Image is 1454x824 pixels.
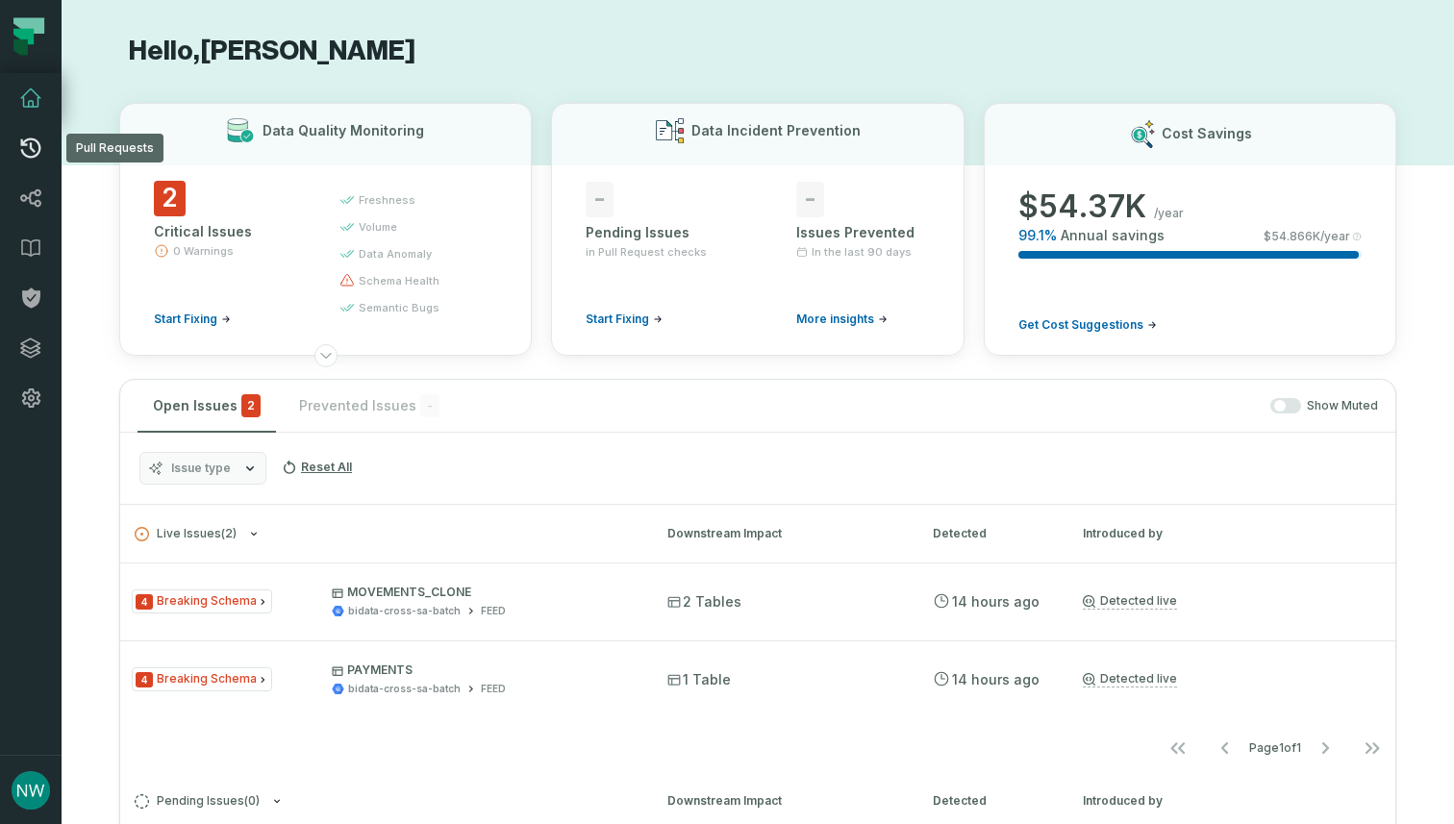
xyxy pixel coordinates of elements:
[796,182,824,217] span: -
[120,562,1395,771] div: Live Issues(2)
[952,593,1040,610] relative-time: Aug 13, 2025, 7:15 PM GMT-3
[359,219,397,235] span: volume
[1018,226,1057,245] span: 99.1 %
[933,525,1048,542] div: Detected
[796,312,888,327] a: More insights
[1349,729,1395,767] button: Go to last page
[796,312,874,327] span: More insights
[463,398,1378,414] div: Show Muted
[359,273,439,288] span: schema health
[952,671,1040,687] relative-time: Aug 13, 2025, 7:15 PM GMT-3
[1018,187,1146,226] span: $ 54.37K
[119,103,532,356] button: Data Quality Monitoring2Critical Issues0 WarningsStart Fixingfreshnessvolumedata anomalyschema he...
[66,134,163,162] div: Pull Requests
[667,792,898,810] div: Downstream Impact
[119,35,1396,68] h1: Hello, [PERSON_NAME]
[348,604,461,618] div: bidata-cross-sa-batch
[136,594,153,610] span: Severity
[1154,206,1184,221] span: /year
[933,792,1048,810] div: Detected
[1083,792,1381,810] div: Introduced by
[359,192,415,208] span: freshness
[1018,317,1157,333] a: Get Cost Suggestions
[154,222,305,241] div: Critical Issues
[154,181,186,216] span: 2
[586,182,614,217] span: -
[667,525,898,542] div: Downstream Impact
[332,585,632,600] p: MOVEMENTS_CLONE
[263,121,424,140] h3: Data Quality Monitoring
[551,103,964,356] button: Data Incident Prevention-Pending Issuesin Pull Request checksStart Fixing-Issues PreventedIn the ...
[1018,317,1143,333] span: Get Cost Suggestions
[1083,525,1381,542] div: Introduced by
[1061,226,1165,245] span: Annual savings
[481,682,506,696] div: FEED
[359,300,439,315] span: semantic bugs
[1162,124,1252,143] h3: Cost Savings
[135,794,633,809] button: Pending Issues(0)
[135,527,237,541] span: Live Issues ( 2 )
[586,312,649,327] span: Start Fixing
[241,394,261,417] span: critical issues and errors combined
[812,244,912,260] span: In the last 90 days
[154,312,217,327] span: Start Fixing
[1202,729,1248,767] button: Go to previous page
[1264,229,1350,244] span: $ 54.866K /year
[348,682,461,696] div: bidata-cross-sa-batch
[1083,593,1177,610] a: Detected live
[1083,671,1177,687] a: Detected live
[139,452,266,485] button: Issue type
[586,244,707,260] span: in Pull Request checks
[332,662,632,678] p: PAYMENTS
[135,794,260,809] span: Pending Issues ( 0 )
[138,380,276,432] button: Open Issues
[481,604,506,618] div: FEED
[1155,729,1201,767] button: Go to first page
[12,771,50,810] img: avatar of Nayla Winter
[120,729,1395,767] nav: pagination
[586,223,719,242] div: Pending Issues
[274,452,360,483] button: Reset All
[154,312,231,327] a: Start Fixing
[171,461,231,476] span: Issue type
[173,243,234,259] span: 0 Warnings
[1155,729,1395,767] ul: Page 1 of 1
[135,527,633,541] button: Live Issues(2)
[667,592,741,612] span: 2 Tables
[1302,729,1348,767] button: Go to next page
[667,670,731,689] span: 1 Table
[136,672,153,687] span: Severity
[132,667,272,691] span: Issue Type
[984,103,1396,356] button: Cost Savings$54.37K/year99.1%Annual savings$54.866K/yearGet Cost Suggestions
[586,312,663,327] a: Start Fixing
[359,246,432,262] span: data anomaly
[691,121,861,140] h3: Data Incident Prevention
[132,589,272,613] span: Issue Type
[796,223,930,242] div: Issues Prevented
